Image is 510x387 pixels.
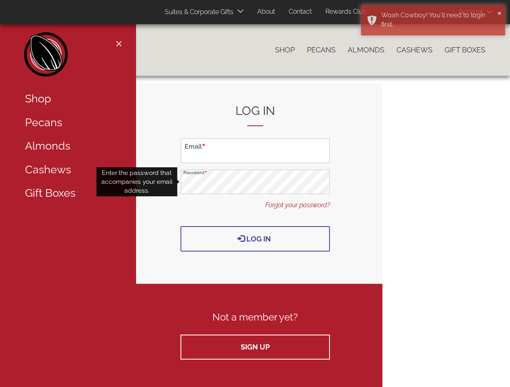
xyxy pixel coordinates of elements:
a: Cashews [19,158,124,182]
a: Forgot your password? [265,201,330,210]
button: × [497,8,502,17]
a: Gift Boxes [439,42,491,58]
a: Home [23,32,69,81]
a: Gift Boxes [19,181,124,205]
a: Shop [269,42,301,58]
div: Enter the password that accompanies your email address. [97,167,177,197]
a: Rewards Club [319,4,373,20]
a: About [251,4,281,20]
a: Almonds [342,42,390,58]
h2: Log in [180,104,330,126]
div: Woah Cowboy! You'll need to login first. [381,11,495,29]
a: Suites & Corporate Gifts [159,4,236,20]
a: Sign up [180,335,330,360]
a: Pecans [301,42,342,58]
a: Shop [19,87,124,111]
h3: Not a member yet? [180,312,330,322]
a: Pecans [19,111,124,135]
a: Almonds [19,134,124,158]
input: Email [180,138,330,163]
a: Contact [283,4,318,20]
button: Log in [180,226,330,252]
a: Cashews [390,42,439,58]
